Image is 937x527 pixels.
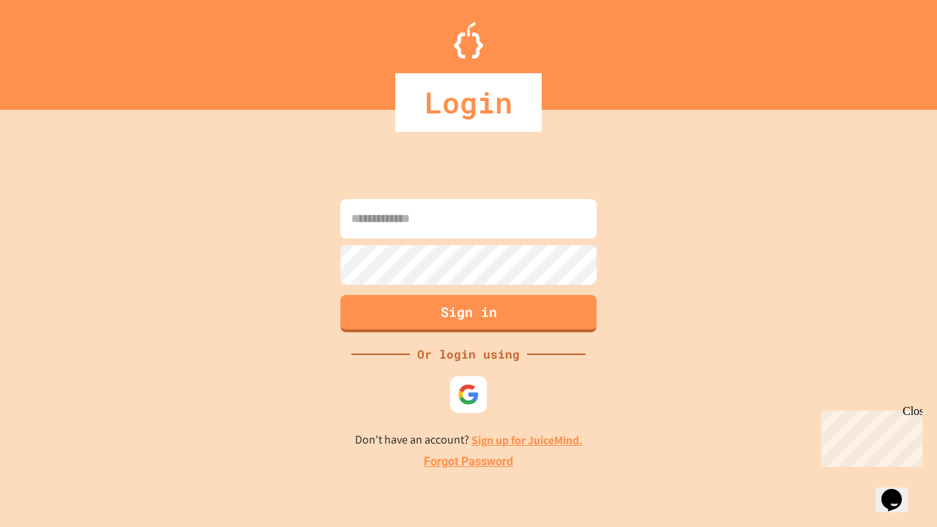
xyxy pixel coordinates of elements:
button: Sign in [340,295,597,332]
img: google-icon.svg [458,384,479,405]
a: Sign up for JuiceMind. [471,433,583,448]
iframe: chat widget [876,468,922,512]
a: Forgot Password [424,453,513,471]
p: Don't have an account? [355,431,583,449]
iframe: chat widget [815,405,922,467]
img: Logo.svg [454,22,483,59]
div: Or login using [410,345,527,363]
div: Login [395,73,542,132]
div: Chat with us now!Close [6,6,101,93]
